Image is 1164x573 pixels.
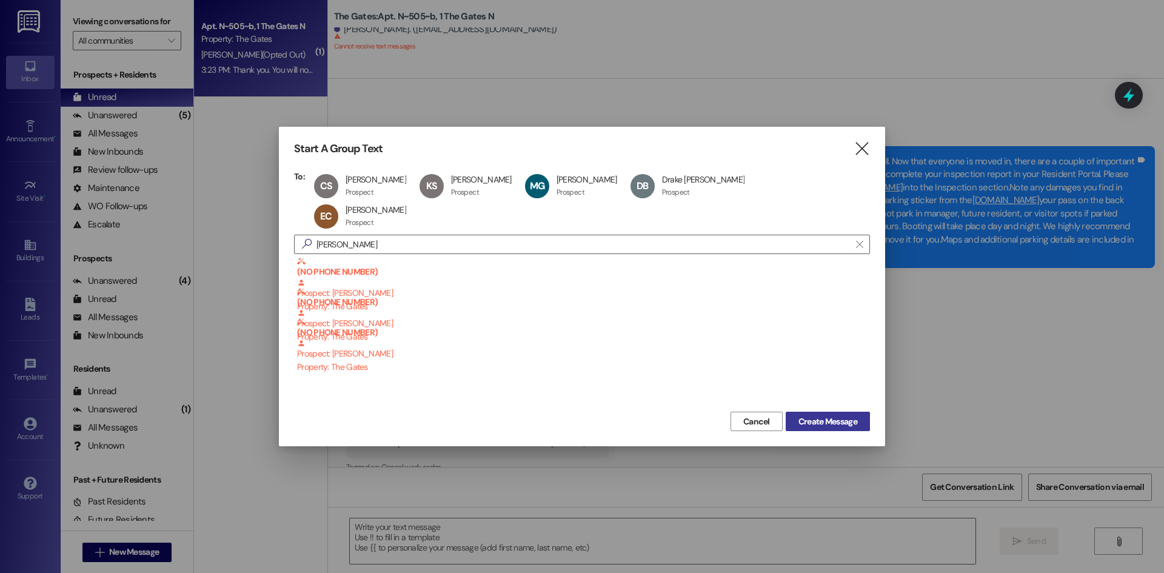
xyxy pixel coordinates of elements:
[798,415,857,428] span: Create Message
[294,257,870,287] div: (NO PHONE NUMBER) Prospect: [PERSON_NAME]Property: The Gates
[451,187,479,197] div: Prospect
[451,174,512,185] div: [PERSON_NAME]
[297,318,870,374] div: Prospect: [PERSON_NAME]
[294,287,870,318] div: (NO PHONE NUMBER) Prospect: [PERSON_NAME]Property: The Gates
[850,235,869,253] button: Clear text
[297,257,870,277] b: (NO PHONE NUMBER)
[297,318,870,338] b: (NO PHONE NUMBER)
[294,318,870,348] div: (NO PHONE NUMBER) Prospect: [PERSON_NAME]Property: The Gates
[731,412,783,431] button: Cancel
[346,218,373,227] div: Prospect
[346,204,406,215] div: [PERSON_NAME]
[297,257,870,313] div: Prospect: [PERSON_NAME]
[856,240,863,249] i: 
[297,287,870,343] div: Prospect: [PERSON_NAME]
[346,174,406,185] div: [PERSON_NAME]
[320,210,332,223] span: EC
[426,179,437,192] span: KS
[297,287,870,307] b: (NO PHONE NUMBER)
[637,179,648,192] span: DB
[662,174,745,185] div: Drake [PERSON_NAME]
[320,179,332,192] span: CS
[662,187,690,197] div: Prospect
[346,187,373,197] div: Prospect
[854,142,870,155] i: 
[557,174,617,185] div: [PERSON_NAME]
[530,179,544,192] span: MG
[294,171,305,182] h3: To:
[297,238,316,250] i: 
[316,236,850,253] input: Search for any contact or apartment
[297,361,870,374] div: Property: The Gates
[786,412,870,431] button: Create Message
[743,415,770,428] span: Cancel
[294,142,383,156] h3: Start A Group Text
[557,187,584,197] div: Prospect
